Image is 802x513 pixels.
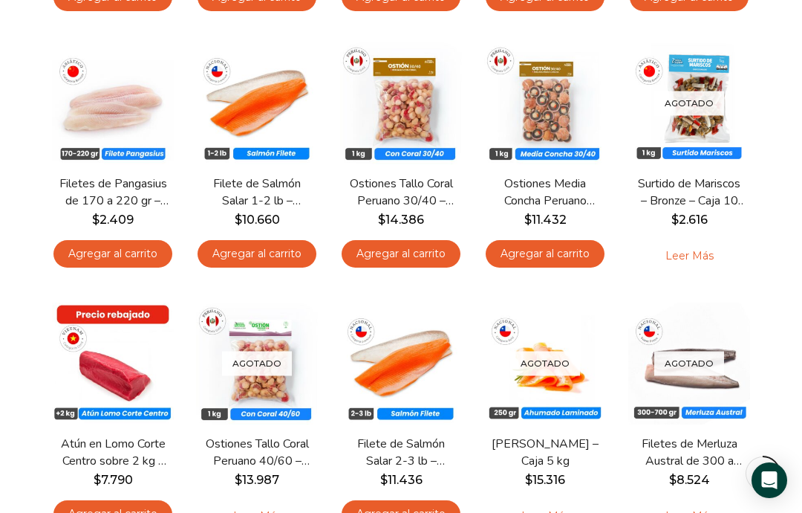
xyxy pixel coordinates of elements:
span: $ [235,473,242,487]
span: $ [525,473,532,487]
a: Atún en Lomo Corte Centro sobre 2 kg – Caja 20 kg [58,436,168,470]
a: Filete de Salmón Salar 1-2 lb – Premium – Caja 10 kg [202,175,312,210]
p: Agotado [654,352,724,376]
span: $ [380,473,388,487]
span: $ [524,213,532,227]
a: Filete de Salmón Salar 2-3 lb – Premium – Caja 10 kg [346,436,456,470]
a: Ostiones Media Concha Peruano 30/40 – Caja 10 kg [490,175,600,210]
bdi: 8.524 [669,473,710,487]
bdi: 14.386 [378,213,424,227]
bdi: 15.316 [525,473,565,487]
p: Agotado [654,91,724,115]
span: $ [92,213,100,227]
span: $ [235,213,242,227]
span: $ [378,213,385,227]
a: Agregar al carrito: “Ostiones Media Concha Peruano 30/40 - Caja 10 kg” [486,240,604,268]
bdi: 11.436 [380,473,423,487]
a: Filetes de Merluza Austral de 300 a 700 gr – Caja 10 kg [634,436,744,470]
a: [PERSON_NAME] – Caja 5 kg [490,436,600,470]
span: $ [671,213,679,227]
p: Agotado [510,352,580,376]
a: Agregar al carrito: “Filetes de Pangasius de 170 a 220 gr - Bronze - Caja 10 kg” [53,240,172,268]
p: Agotado [222,352,292,376]
bdi: 2.409 [92,213,134,227]
bdi: 11.432 [524,213,567,227]
bdi: 13.987 [235,473,279,487]
a: Ostiones Tallo Coral Peruano 40/60 – Caja 10 kg [202,436,312,470]
bdi: 7.790 [94,473,133,487]
span: $ [669,473,677,487]
a: Filetes de Pangasius de 170 a 220 gr – Bronze – Caja 10 kg [58,175,168,210]
bdi: 10.660 [235,213,280,227]
a: Agregar al carrito: “Filete de Salmón Salar 1-2 lb – Premium - Caja 10 kg” [198,240,316,268]
a: Ostiones Tallo Coral Peruano 30/40 – Caja 10 kg [346,175,456,210]
span: $ [94,473,101,487]
a: Agregar al carrito: “Ostiones Tallo Coral Peruano 30/40 - Caja 10 kg” [342,240,460,268]
div: Open Intercom Messenger [752,462,787,498]
bdi: 2.616 [671,213,708,227]
a: Surtido de Mariscos – Bronze – Caja 10 kg [634,175,744,210]
a: Leé más sobre “Surtido de Mariscos - Bronze - Caja 10 kg” [642,240,737,271]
